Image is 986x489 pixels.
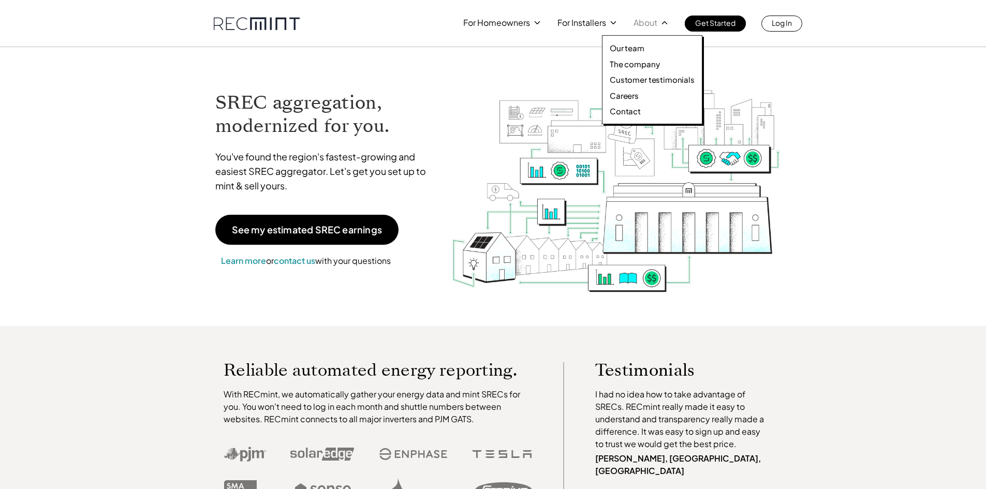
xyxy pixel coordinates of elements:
[221,255,266,266] a: Learn more
[772,16,792,30] p: Log In
[215,150,436,193] p: You've found the region's fastest-growing and easiest SREC aggregator. Let's get you set up to mi...
[610,59,695,69] a: The company
[610,59,659,69] p: The company
[274,255,315,266] a: contact us
[463,16,530,30] p: For Homeowners
[451,63,781,295] img: RECmint value cycle
[685,16,746,32] a: Get Started
[610,43,644,53] p: Our team
[761,16,802,32] a: Log In
[224,388,532,425] p: With RECmint, we automatically gather your energy data and mint SRECs for you. You won't need to ...
[215,215,399,245] a: See my estimated SREC earnings
[610,91,695,101] a: Careers
[215,91,436,138] h1: SREC aggregation, modernized for you.
[610,91,639,101] p: Careers
[610,75,695,85] a: Customer testimonials
[595,388,769,450] p: I had no idea how to take advantage of SRECs. RECmint really made it easy to understand and trans...
[634,16,657,30] p: About
[595,362,749,378] p: Testimonials
[232,225,382,234] p: See my estimated SREC earnings
[224,362,532,378] p: Reliable automated energy reporting.
[610,106,641,116] p: Contact
[610,43,695,53] a: Our team
[215,254,396,268] p: or with your questions
[557,16,606,30] p: For Installers
[610,106,695,116] a: Contact
[695,16,735,30] p: Get Started
[595,452,769,477] p: [PERSON_NAME], [GEOGRAPHIC_DATA], [GEOGRAPHIC_DATA]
